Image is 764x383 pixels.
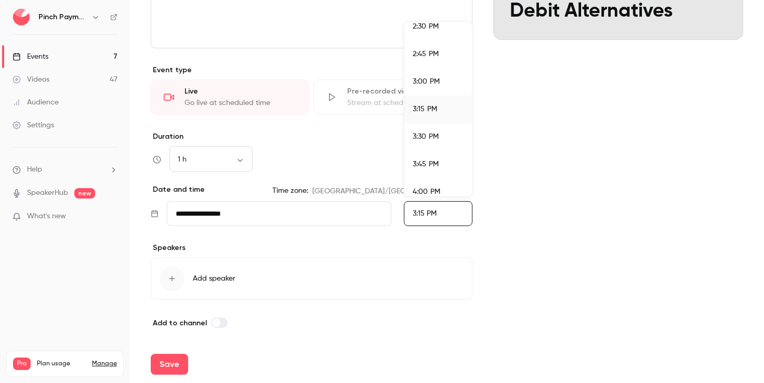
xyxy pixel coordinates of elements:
[413,161,439,168] span: 3:45 PM
[413,188,440,195] span: 4:00 PM
[413,105,437,113] span: 3:15 PM
[413,78,440,85] span: 3:00 PM
[413,50,439,58] span: 2:45 PM
[413,23,439,30] span: 2:30 PM
[413,133,439,140] span: 3:30 PM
